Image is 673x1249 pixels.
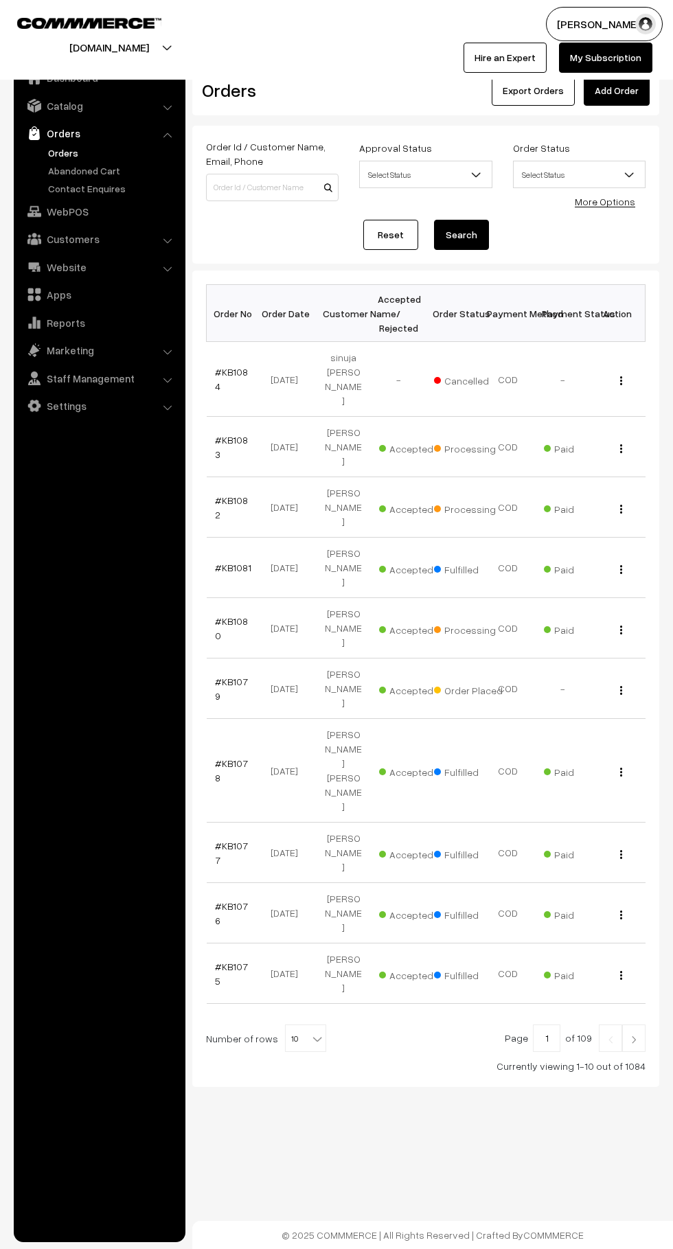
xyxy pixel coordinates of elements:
[481,823,536,883] td: COD
[379,904,448,922] span: Accepted
[17,255,181,279] a: Website
[544,761,613,779] span: Paid
[360,163,491,187] span: Select Status
[544,499,613,516] span: Paid
[206,139,339,168] label: Order Id / Customer Name, Email, Phone
[536,342,591,417] td: -
[559,43,652,73] a: My Subscription
[620,768,622,777] img: Menu
[316,719,371,823] td: [PERSON_NAME] [PERSON_NAME]
[492,76,575,106] button: Export Orders
[379,965,448,983] span: Accepted
[215,961,248,987] a: #KB1075
[544,904,613,922] span: Paid
[523,1229,584,1241] a: COMMMERCE
[544,844,613,862] span: Paid
[316,943,371,1004] td: [PERSON_NAME]
[575,196,635,207] a: More Options
[206,1059,646,1073] div: Currently viewing 1-10 out of 1084
[546,7,663,41] button: [PERSON_NAME]…
[481,417,536,477] td: COD
[261,285,316,342] th: Order Date
[536,658,591,719] td: -
[45,181,181,196] a: Contact Enquires
[202,80,337,101] h2: Orders
[379,559,448,577] span: Accepted
[215,757,248,783] a: #KB1078
[261,477,316,538] td: [DATE]
[434,761,503,779] span: Fulfilled
[481,943,536,1004] td: COD
[17,282,181,307] a: Apps
[17,93,181,118] a: Catalog
[426,285,481,342] th: Order Status
[434,499,503,516] span: Processing
[379,680,448,698] span: Accepted
[434,220,489,250] button: Search
[316,598,371,658] td: [PERSON_NAME]
[536,285,591,342] th: Payment Status
[379,619,448,637] span: Accepted
[316,417,371,477] td: [PERSON_NAME]
[359,161,492,188] span: Select Status
[316,538,371,598] td: [PERSON_NAME]
[17,18,161,28] img: COMMMERCE
[628,1035,640,1044] img: Right
[215,900,248,926] a: #KB1076
[544,965,613,983] span: Paid
[316,823,371,883] td: [PERSON_NAME]
[261,538,316,598] td: [DATE]
[261,417,316,477] td: [DATE]
[434,438,503,456] span: Processing
[261,658,316,719] td: [DATE]
[261,823,316,883] td: [DATE]
[379,761,448,779] span: Accepted
[514,163,645,187] span: Select Status
[481,883,536,943] td: COD
[261,598,316,658] td: [DATE]
[215,676,248,702] a: #KB1079
[434,844,503,862] span: Fulfilled
[215,434,248,460] a: #KB1083
[544,619,613,637] span: Paid
[620,565,622,574] img: Menu
[434,559,503,577] span: Fulfilled
[286,1025,326,1053] span: 10
[434,680,503,698] span: Order Placed
[544,559,613,577] span: Paid
[215,615,248,641] a: #KB1080
[371,342,426,417] td: -
[45,163,181,178] a: Abandoned Cart
[17,366,181,391] a: Staff Management
[261,719,316,823] td: [DATE]
[17,121,181,146] a: Orders
[316,285,371,342] th: Customer Name
[371,285,426,342] th: Accepted / Rejected
[481,477,536,538] td: COD
[481,538,536,598] td: COD
[363,220,418,250] a: Reset
[604,1035,617,1044] img: Left
[316,342,371,417] td: sinuja [PERSON_NAME]
[215,366,248,392] a: #KB1084
[544,438,613,456] span: Paid
[261,342,316,417] td: [DATE]
[215,494,248,520] a: #KB1082
[505,1032,528,1044] span: Page
[434,370,503,388] span: Cancelled
[513,161,646,188] span: Select Status
[261,943,316,1004] td: [DATE]
[565,1032,592,1044] span: of 109
[379,499,448,516] span: Accepted
[481,719,536,823] td: COD
[481,598,536,658] td: COD
[17,199,181,224] a: WebPOS
[481,285,536,342] th: Payment Method
[620,686,622,695] img: Menu
[206,1031,278,1046] span: Number of rows
[285,1024,326,1052] span: 10
[591,285,646,342] th: Action
[316,658,371,719] td: [PERSON_NAME]
[464,43,547,73] a: Hire an Expert
[359,141,432,155] label: Approval Status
